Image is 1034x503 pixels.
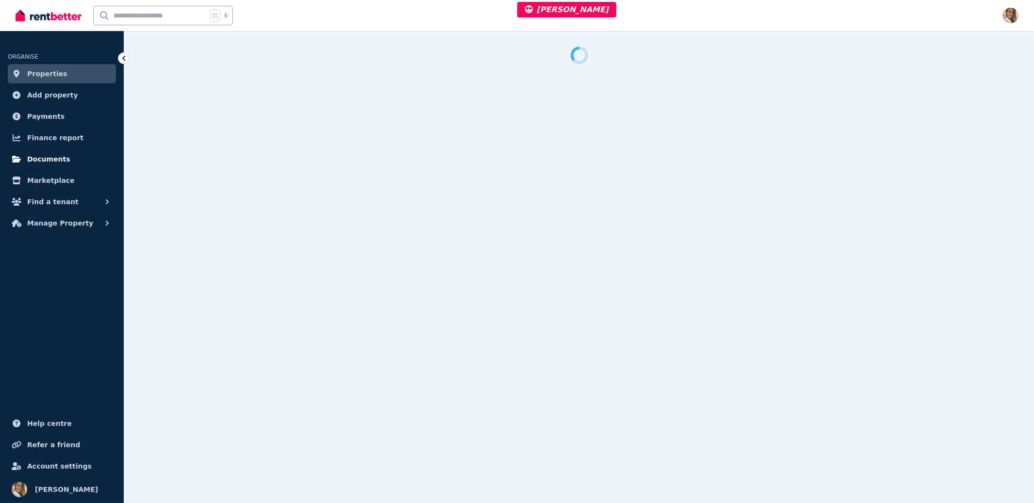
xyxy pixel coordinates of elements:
[8,456,116,476] a: Account settings
[8,107,116,126] a: Payments
[27,153,70,165] span: Documents
[35,484,98,495] span: [PERSON_NAME]
[8,128,116,147] a: Finance report
[8,64,116,83] a: Properties
[27,217,93,229] span: Manage Property
[8,192,116,211] button: Find a tenant
[27,439,80,451] span: Refer a friend
[16,8,82,23] img: RentBetter
[27,68,67,80] span: Properties
[8,414,116,433] a: Help centre
[27,175,74,186] span: Marketplace
[12,482,27,497] img: Jodie Cartmer
[27,89,78,101] span: Add property
[8,171,116,190] a: Marketplace
[8,53,38,60] span: ORGANISE
[224,12,228,19] span: k
[1003,8,1018,23] img: Jodie Cartmer
[27,111,65,122] span: Payments
[27,196,79,208] span: Find a tenant
[525,5,609,14] span: [PERSON_NAME]
[27,460,92,472] span: Account settings
[27,132,83,144] span: Finance report
[8,149,116,169] a: Documents
[8,85,116,105] a: Add property
[8,435,116,454] a: Refer a friend
[8,213,116,233] button: Manage Property
[27,418,72,429] span: Help centre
